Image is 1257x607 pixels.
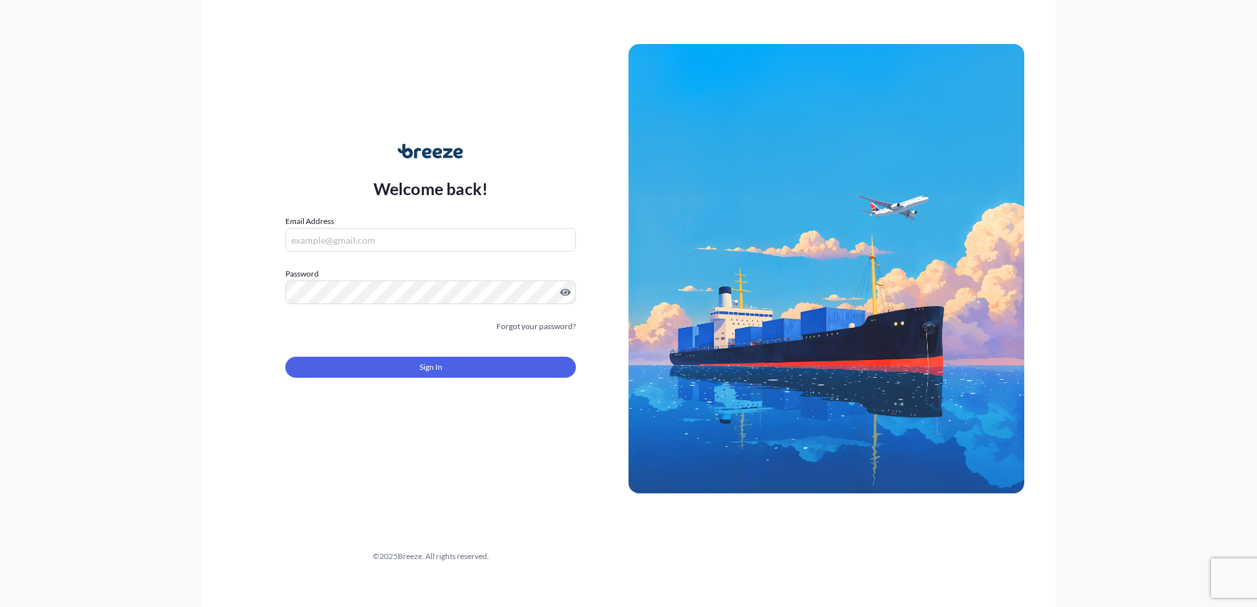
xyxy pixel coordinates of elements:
[285,267,576,281] label: Password
[285,357,576,378] button: Sign In
[628,44,1024,493] img: Ship illustration
[285,215,334,228] label: Email Address
[496,320,576,333] a: Forgot your password?
[373,178,488,199] p: Welcome back!
[419,361,442,374] span: Sign In
[285,228,576,252] input: example@gmail.com
[233,550,628,563] div: © 2025 Breeze. All rights reserved.
[560,287,571,298] button: Show password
